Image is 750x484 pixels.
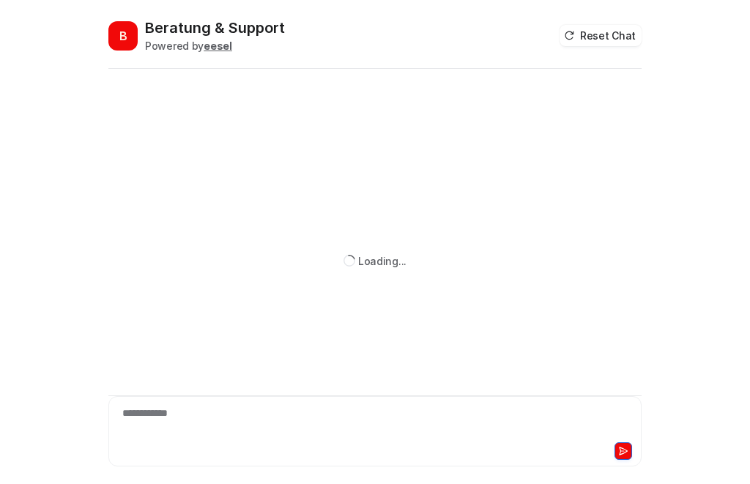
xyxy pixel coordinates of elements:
[358,253,406,269] div: Loading...
[204,40,232,52] b: eesel
[145,38,285,53] div: Powered by
[108,21,138,51] span: B
[560,25,642,46] button: Reset Chat
[145,18,285,38] h2: Beratung & Support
